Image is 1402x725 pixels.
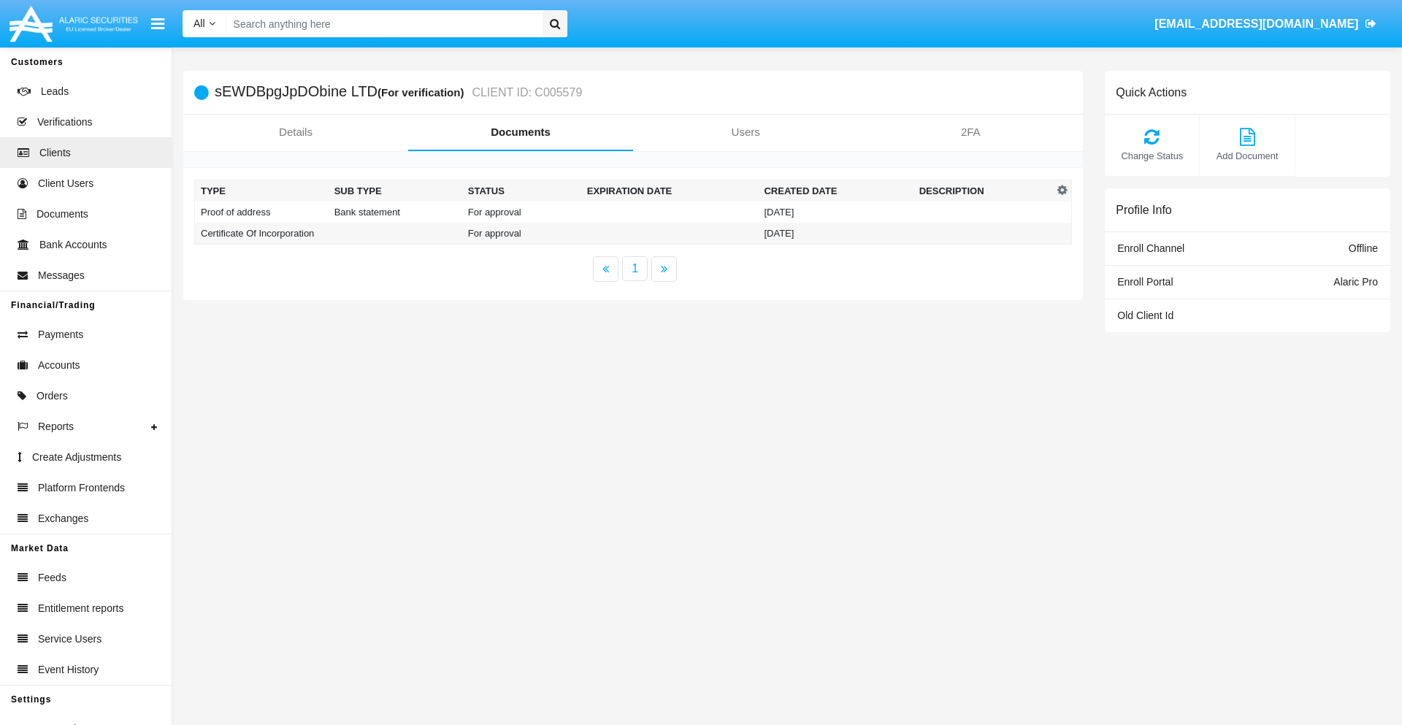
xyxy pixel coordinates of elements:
[38,511,88,526] span: Exchanges
[1349,242,1378,254] span: Offline
[581,180,759,202] th: Expiration date
[39,145,71,161] span: Clients
[38,480,125,496] span: Platform Frontends
[633,115,858,150] a: Users
[38,327,83,342] span: Payments
[1116,203,1171,217] h6: Profile Info
[1117,276,1173,288] span: Enroll Portal
[329,180,462,202] th: Sub Type
[183,256,1083,282] nav: paginator
[7,2,140,45] img: Logo image
[913,180,1054,202] th: Description
[183,115,408,150] a: Details
[1333,276,1378,288] span: Alaric Pro
[38,570,66,586] span: Feeds
[462,223,581,245] td: For approval
[1112,149,1192,163] span: Change Status
[37,115,92,130] span: Verifications
[329,202,462,223] td: Bank statement
[37,388,68,404] span: Orders
[858,115,1083,150] a: 2FA
[38,358,80,373] span: Accounts
[758,180,913,202] th: Created Date
[462,202,581,223] td: For approval
[37,207,88,222] span: Documents
[38,662,99,678] span: Event History
[408,115,633,150] a: Documents
[215,84,582,101] h5: sEWDBpgJpDObine LTD
[1117,310,1173,321] span: Old Client Id
[758,223,913,245] td: [DATE]
[32,450,121,465] span: Create Adjustments
[1117,242,1184,254] span: Enroll Channel
[1207,149,1287,163] span: Add Document
[1148,4,1384,45] a: [EMAIL_ADDRESS][DOMAIN_NAME]
[195,202,329,223] td: Proof of address
[183,16,226,31] a: All
[38,601,124,616] span: Entitlement reports
[758,202,913,223] td: [DATE]
[38,419,74,434] span: Reports
[38,268,85,283] span: Messages
[378,84,468,101] div: (For verification)
[462,180,581,202] th: Status
[41,84,69,99] span: Leads
[194,18,205,29] span: All
[468,87,582,99] small: CLIENT ID: C005579
[195,180,329,202] th: Type
[1154,18,1358,30] span: [EMAIL_ADDRESS][DOMAIN_NAME]
[226,10,537,37] input: Search
[38,632,101,647] span: Service Users
[39,237,107,253] span: Bank Accounts
[195,223,329,245] td: Certificate Of Incorporation
[38,176,93,191] span: Client Users
[1116,85,1187,99] h6: Quick Actions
